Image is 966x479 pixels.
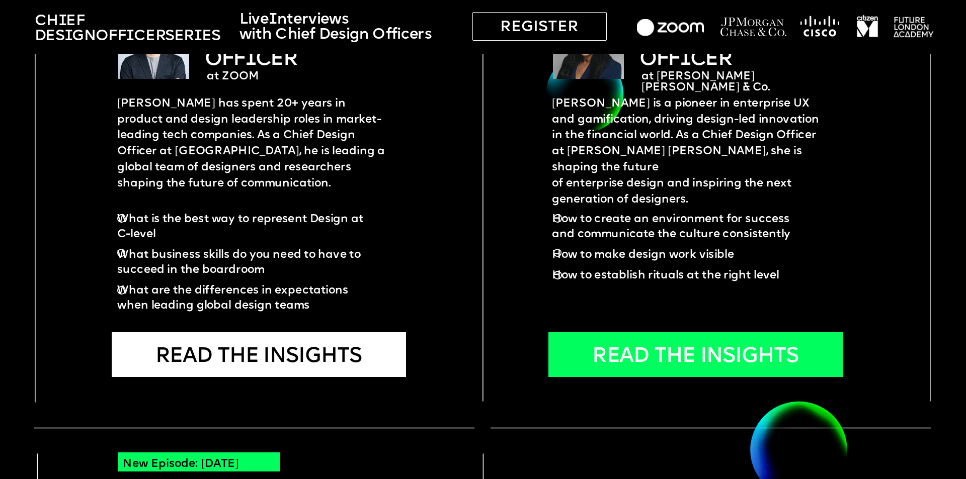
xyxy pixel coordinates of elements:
span: [PERSON_NAME] is a pioneer in enterprise UX and gamification, driving design-led innovation in th... [552,98,822,206]
img: image-77b07e5f-1a33-4e60-af85-fd8ed3614c1c.png [800,15,839,37]
span: OFF CER [639,50,732,69]
span: New Episode: [DATE] [123,458,239,470]
span: I [245,50,256,69]
img: image-44c01d3f-c830-49c1-a494-b22ee944ced5.png [637,19,704,36]
span: i [317,12,321,27]
span: OFF CER [205,50,297,69]
span: Live terv ews [239,12,349,27]
span: Ch ef Des gn Ser es [35,14,220,44]
span: at [PERSON_NAME] [PERSON_NAME] & Co. [641,71,770,93]
span: What are the differences in expectations when leading global design teams [117,285,351,312]
span: How to make design work visible [552,249,734,261]
img: image-5834adbb-306c-460e-a5c8-d384bcc8ec54.png [885,3,942,52]
span: I [680,50,691,69]
span: Officer [96,29,165,44]
span: What business skills do you need to have to succeed in the boardroom [117,249,363,276]
span: What is the best way to represent Design at C-level [117,214,366,240]
img: image-98e285c0-c86e-4d2b-a234-49fe345cfac8.png [855,13,880,39]
span: How to create an environment for success and communicate the culture consistently [552,214,792,240]
span: [PERSON_NAME] has spent 20+ years in product and design leadership roles in market-leading tech c... [117,98,388,189]
span: In [269,12,287,27]
span: i [64,29,72,44]
span: i [58,14,66,29]
img: image-caf5d222-bf82-4453-9d0c-76351ed29bf1.webp [530,39,639,148]
span: at ZOOM [207,71,259,82]
span: How to establish rituals at the right level [552,270,779,281]
img: image-28eedda7-2348-461d-86bf-e0a00ce57977.png [720,16,787,38]
span: with Chief Design Officers [239,27,432,42]
span: i [194,29,202,44]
